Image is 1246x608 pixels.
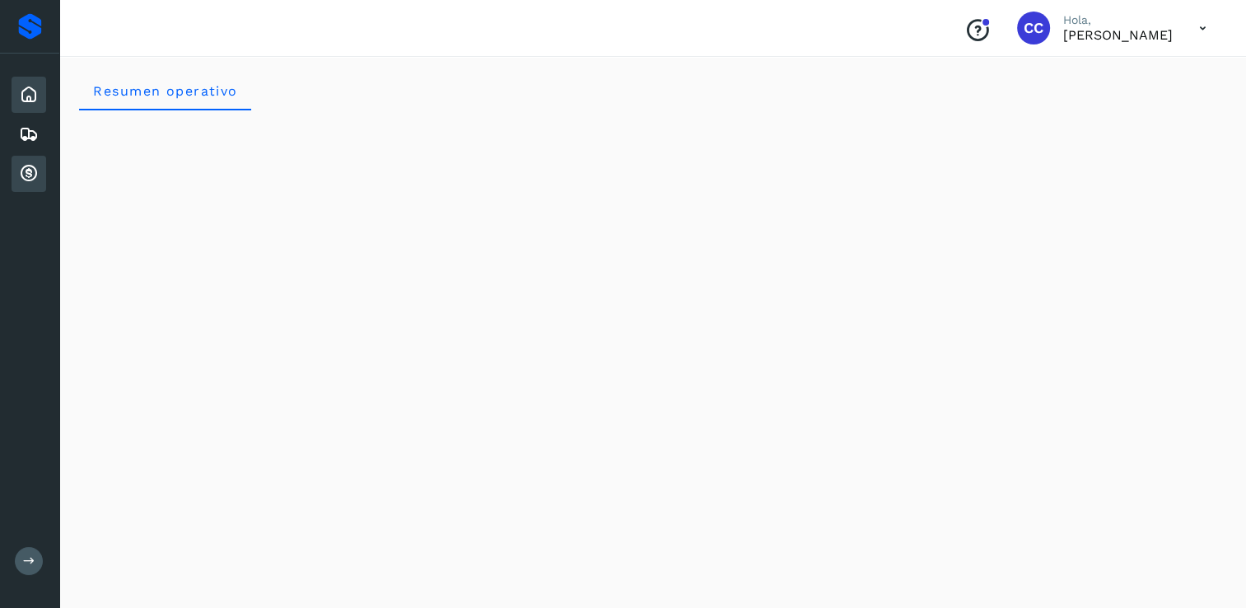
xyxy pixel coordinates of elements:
[12,116,46,152] div: Embarques
[1063,27,1173,43] p: Carlos Cardiel Castro
[12,77,46,113] div: Inicio
[1063,13,1173,27] p: Hola,
[92,83,238,99] span: Resumen operativo
[12,156,46,192] div: Cuentas por cobrar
